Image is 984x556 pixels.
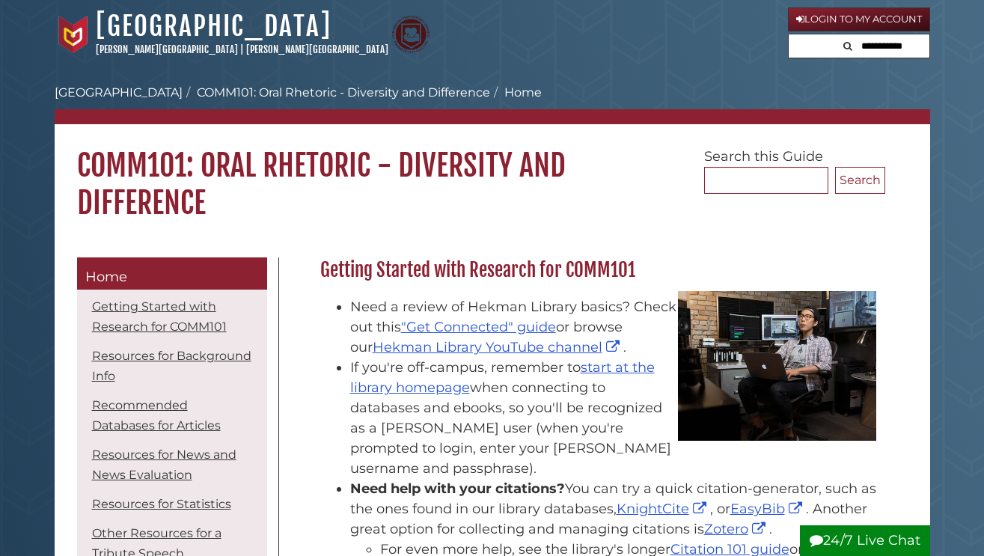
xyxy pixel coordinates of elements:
[392,16,430,53] img: Calvin Theological Seminary
[401,319,556,335] a: "Get Connected" guide
[617,501,710,517] a: KnightCite
[55,16,92,53] img: Calvin University
[92,349,251,383] a: Resources for Background Info
[350,358,878,479] li: If you're off-campus, remember to when connecting to databases and ebooks, so you'll be recognize...
[350,480,565,497] strong: Need help with your citations?
[490,84,542,102] li: Home
[85,269,127,285] span: Home
[843,41,852,51] i: Search
[55,84,930,124] nav: breadcrumb
[730,501,806,517] a: EasyBib
[92,398,221,433] a: Recommended Databases for Articles
[96,43,238,55] a: [PERSON_NAME][GEOGRAPHIC_DATA]
[788,7,930,31] a: Login to My Account
[800,525,930,556] button: 24/7 Live Chat
[55,124,930,222] h1: COMM101: Oral Rhetoric - Diversity and Difference
[350,359,655,396] a: start at the library homepage
[313,258,885,282] h2: Getting Started with Research for COMM101
[835,167,885,194] button: Search
[77,257,267,290] a: Home
[350,297,878,358] li: Need a review of Hekman Library basics? Check out this or browse our .
[373,339,623,355] a: Hekman Library YouTube channel
[246,43,388,55] a: [PERSON_NAME][GEOGRAPHIC_DATA]
[55,85,183,100] a: [GEOGRAPHIC_DATA]
[92,447,236,482] a: Resources for News and News Evaluation
[704,521,769,537] a: Zotero
[197,85,490,100] a: COMM101: Oral Rhetoric - Diversity and Difference
[96,10,331,43] a: [GEOGRAPHIC_DATA]
[839,34,857,55] button: Search
[92,497,231,511] a: Resources for Statistics
[92,299,227,334] a: Getting Started with Research for COMM101
[240,43,244,55] span: |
